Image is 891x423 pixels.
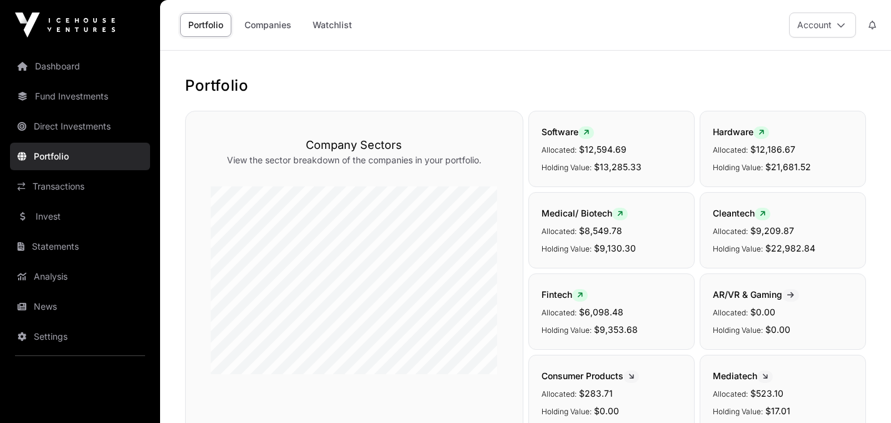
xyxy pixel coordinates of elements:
span: Holding Value: [713,407,763,416]
a: Portfolio [10,143,150,170]
span: Hardware [713,126,769,137]
span: Medical/ Biotech [541,208,628,218]
a: Analysis [10,263,150,290]
span: $12,594.69 [579,144,627,155]
h3: Company Sectors [211,136,498,154]
span: $0.00 [765,324,790,335]
span: Mediatech [713,370,773,381]
span: Holding Value: [541,407,591,416]
span: Allocated: [541,308,576,317]
button: Account [789,13,856,38]
span: Fintech [541,289,588,300]
span: $9,130.30 [594,243,636,253]
span: Allocated: [541,389,576,399]
span: Consumer Products [541,370,639,381]
span: Allocated: [713,389,748,399]
span: Allocated: [713,227,748,236]
span: $0.00 [750,307,775,317]
span: $22,982.84 [765,243,815,253]
a: Direct Investments [10,113,150,140]
a: Invest [10,203,150,230]
span: Software [541,126,594,137]
a: Watchlist [305,13,360,37]
h1: Portfolio [185,76,866,96]
span: Holding Value: [713,244,763,253]
span: $8,549.78 [579,225,622,236]
span: Holding Value: [541,163,591,172]
span: AR/VR & Gaming [713,289,799,300]
span: Allocated: [541,145,576,155]
span: $523.10 [750,388,783,399]
a: News [10,293,150,320]
a: Transactions [10,173,150,200]
span: $13,285.33 [594,161,642,172]
a: Dashboard [10,53,150,80]
span: $12,186.67 [750,144,795,155]
img: Icehouse Ventures Logo [15,13,115,38]
a: Portfolio [180,13,231,37]
span: $0.00 [594,405,619,416]
span: $17.01 [765,405,790,416]
a: Companies [236,13,300,37]
a: Settings [10,323,150,350]
span: $21,681.52 [765,161,811,172]
span: Holding Value: [541,244,591,253]
span: Allocated: [713,145,748,155]
span: $6,098.48 [579,307,623,317]
a: Statements [10,233,150,260]
span: Allocated: [713,308,748,317]
span: $9,209.87 [750,225,794,236]
a: Fund Investments [10,83,150,110]
span: Holding Value: [713,325,763,335]
span: Allocated: [541,227,576,236]
p: View the sector breakdown of the companies in your portfolio. [211,154,498,166]
span: Holding Value: [713,163,763,172]
iframe: Chat Widget [828,363,891,423]
span: Cleantech [713,208,770,218]
span: $283.71 [579,388,613,399]
span: $9,353.68 [594,324,638,335]
span: Holding Value: [541,325,591,335]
